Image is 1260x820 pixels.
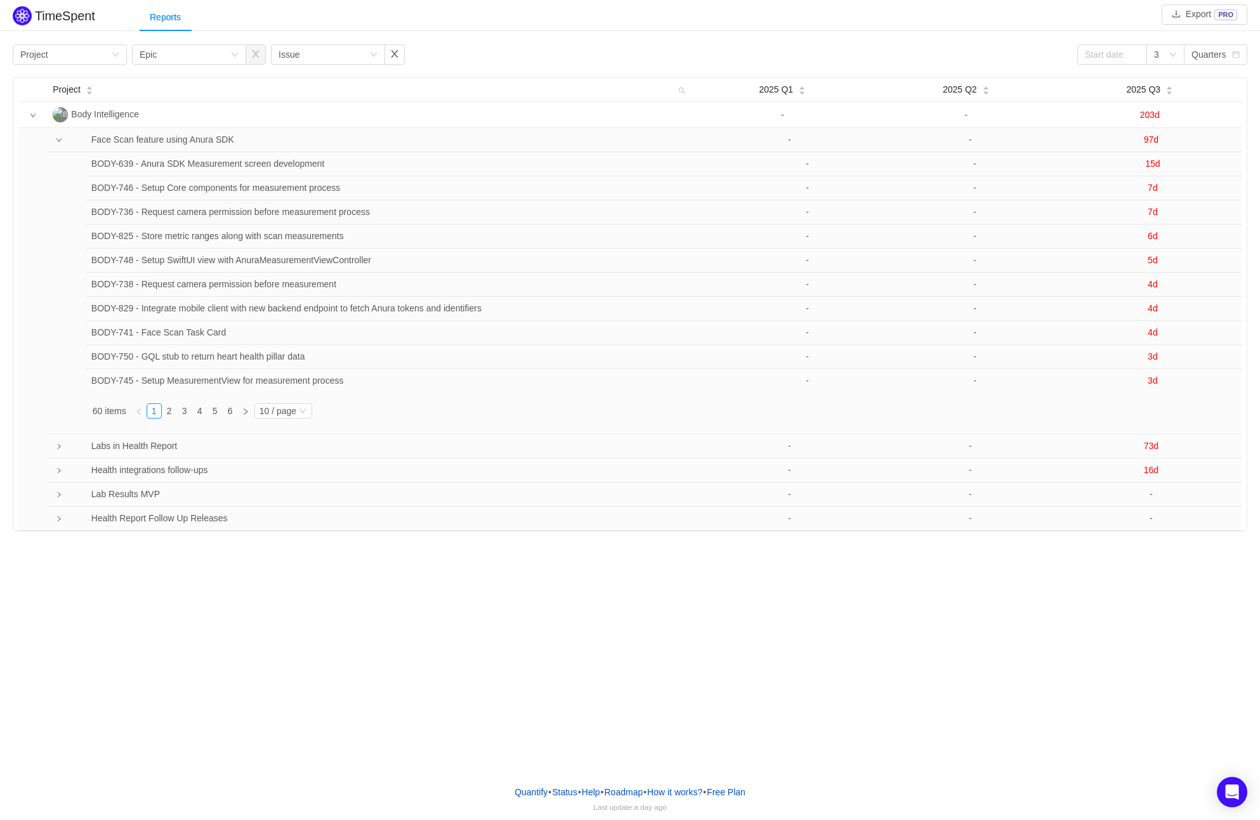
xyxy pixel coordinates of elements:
img: Quantify logo [13,6,32,25]
a: Help [581,783,601,802]
td: BODY-750 - GQL stub to return heart health pillar data [86,345,709,369]
span: 4d [1148,327,1158,337]
span: 7d [1148,183,1158,193]
span: 203d [1140,110,1160,120]
div: Sort [1165,84,1173,93]
i: icon: search [673,78,691,101]
span: 2025 Q1 [759,83,793,96]
span: - [973,375,976,386]
li: 3 [177,403,192,419]
span: - [969,441,972,451]
span: 97d [1144,134,1158,145]
span: Body Intelligence [71,109,139,119]
i: icon: caret-up [86,85,93,89]
td: BODY-748 - Setup SwiftUI view with AnuraMeasurementViewController [86,249,709,273]
span: • [643,787,646,797]
td: Health integrations follow-ups [66,459,699,483]
span: 3d [1148,375,1158,386]
span: - [969,513,972,523]
li: 1 [147,403,162,419]
span: • [578,787,581,797]
span: - [964,110,968,120]
span: - [973,207,976,217]
div: Issue [279,45,299,64]
a: 6 [223,404,237,418]
h2: TimeSpent [35,9,95,23]
span: - [1150,513,1153,523]
a: Status [551,783,578,802]
td: Health Report Follow Up Releases [66,507,699,530]
button: How it works? [646,783,703,802]
span: a day ago [634,803,666,811]
span: - [806,303,809,313]
i: icon: down [56,137,62,143]
i: icon: down [231,51,239,60]
td: BODY-745 - Setup MeasurementView for measurement process [86,369,709,393]
td: BODY-825 - Store metric ranges along with scan measurements [86,225,709,249]
a: 1 [147,404,161,418]
div: Sort [982,84,990,93]
span: 73d [1144,441,1158,451]
span: - [806,351,809,361]
span: - [969,489,972,499]
span: - [973,159,976,169]
span: - [806,207,809,217]
button: icon: close [384,44,405,65]
i: icon: down [30,112,36,119]
span: 15d [1145,159,1160,169]
div: Quarters [1191,45,1226,64]
img: BI [53,107,68,122]
div: Sort [798,84,806,93]
span: - [806,159,809,169]
li: 60 items [93,403,126,419]
div: Open Intercom Messenger [1217,777,1247,807]
a: Roadmap [604,783,644,802]
a: 3 [178,404,192,418]
span: 4d [1148,279,1158,289]
i: icon: right [56,443,62,450]
span: 6d [1148,231,1158,241]
li: Next Page [238,403,253,419]
span: - [969,465,972,475]
li: 4 [192,403,207,419]
i: icon: caret-up [1166,85,1173,89]
i: icon: caret-down [86,89,93,93]
span: - [806,183,809,193]
button: icon: downloadExportPRO [1162,4,1247,25]
span: - [973,255,976,265]
span: 2025 Q3 [1126,83,1160,96]
i: icon: left [135,408,143,415]
i: icon: right [56,467,62,474]
td: BODY-829 - Integrate mobile client with new backend endpoint to fetch Anura tokens and identifiers [86,297,709,321]
span: 3d [1148,351,1158,361]
i: icon: caret-up [799,85,806,89]
span: 7d [1148,207,1158,217]
i: icon: down [299,407,306,416]
td: BODY-746 - Setup Core components for measurement process [86,176,709,200]
span: - [788,465,791,475]
span: - [973,303,976,313]
i: icon: down [112,51,119,60]
div: 10 / page [259,404,296,418]
a: 4 [193,404,207,418]
i: icon: caret-down [1166,89,1173,93]
td: Labs in Health Report [66,434,699,459]
a: Quantify [514,783,548,802]
div: Reports [140,3,191,32]
span: - [973,351,976,361]
i: icon: right [56,516,62,522]
span: - [969,134,972,145]
i: icon: right [242,408,249,415]
span: - [788,489,791,499]
i: icon: down [370,51,377,60]
span: Last update: [593,803,666,811]
i: icon: down [1169,51,1177,60]
td: BODY-738 - Request camera permission before measurement [86,273,709,297]
i: icon: right [56,491,62,498]
span: - [973,231,976,241]
span: 5d [1148,255,1158,265]
span: - [973,279,976,289]
button: Free Plan [706,783,746,802]
span: 2025 Q2 [943,83,977,96]
div: 3 [1154,45,1159,64]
